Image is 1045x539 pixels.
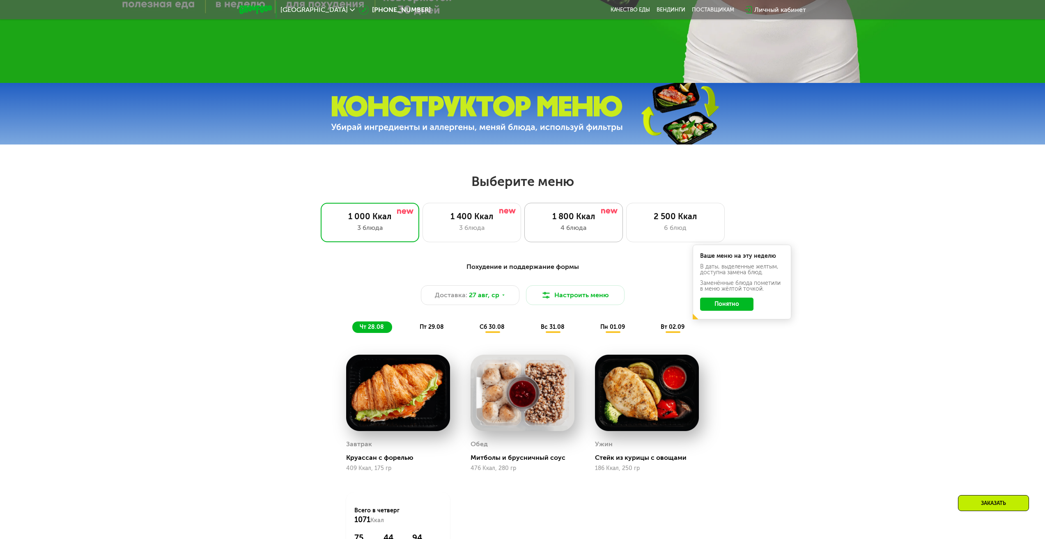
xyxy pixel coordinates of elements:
a: Вендинги [657,7,685,13]
div: Стейк из курицы с овощами [595,454,705,462]
div: Всего в четверг [354,507,442,525]
div: Обед [471,438,488,450]
button: Понятно [700,298,753,311]
div: 3 блюда [329,223,411,233]
div: 4 блюда [533,223,614,233]
div: В даты, выделенные желтым, доступна замена блюд. [700,264,784,275]
div: 1 800 Ккал [533,211,614,221]
span: сб 30.08 [480,323,505,330]
span: [GEOGRAPHIC_DATA] [280,7,348,13]
span: 27 авг, ср [469,290,499,300]
span: Ккал [370,517,384,524]
div: 2 500 Ккал [635,211,716,221]
button: Настроить меню [526,285,625,305]
div: 3 блюда [431,223,512,233]
div: Похудение и поддержание формы [280,262,766,272]
div: Митболы и брусничный соус [471,454,581,462]
span: вт 02.09 [661,323,684,330]
div: 1 000 Ккал [329,211,411,221]
div: Ваше меню на эту неделю [700,253,784,259]
span: пт 29.08 [420,323,444,330]
a: Качество еды [611,7,650,13]
div: Заказать [958,495,1029,511]
div: Круассан с форелью [346,454,457,462]
div: Ужин [595,438,613,450]
div: 409 Ккал, 175 гр [346,465,450,472]
span: вс 31.08 [541,323,565,330]
div: 186 Ккал, 250 гр [595,465,699,472]
a: [PHONE_NUMBER] [359,5,431,15]
div: 6 блюд [635,223,716,233]
span: Доставка: [435,290,467,300]
h2: Выберите меню [26,173,1019,190]
div: Заменённые блюда пометили в меню жёлтой точкой. [700,280,784,292]
div: Завтрак [346,438,372,450]
div: поставщикам [692,7,734,13]
div: 476 Ккал, 280 гр [471,465,574,472]
div: Личный кабинет [754,5,806,15]
span: 1071 [354,515,370,524]
span: пн 01.09 [600,323,625,330]
div: 1 400 Ккал [431,211,512,221]
span: чт 28.08 [360,323,384,330]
